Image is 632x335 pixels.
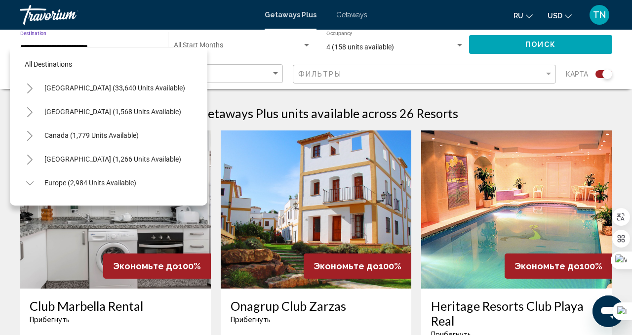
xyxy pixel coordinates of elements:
[431,298,602,328] a: Heritage Resorts Club Playa Real
[505,253,612,279] div: 100%
[113,261,178,271] span: Экономьте до
[304,253,411,279] div: 100%
[421,130,612,289] img: 4803O01X.jpg
[30,195,167,218] button: [GEOGRAPHIC_DATA] (13 units available)
[25,60,72,68] span: All destinations
[44,84,185,92] span: [GEOGRAPHIC_DATA] (33,640 units available)
[20,78,39,98] button: Toggle United States (33,640 units available)
[525,41,556,49] span: Поиск
[548,12,562,20] span: USD
[20,5,255,25] a: Travorium
[314,261,379,271] span: Экономьте до
[39,148,186,170] button: [GEOGRAPHIC_DATA] (1,266 units available)
[30,298,201,313] a: Club Marbella Rental
[39,124,144,147] button: Canada (1,779 units available)
[20,102,39,122] button: Toggle Mexico (1,568 units available)
[513,12,523,20] span: ru
[39,77,190,99] button: [GEOGRAPHIC_DATA] (33,640 units available)
[265,11,316,19] a: Getaways Plus
[514,261,580,271] span: Экономьте до
[592,295,624,327] iframe: Button to launch messaging window
[20,130,211,289] img: 2404I01X.jpg
[20,173,39,193] button: Toggle Europe (2,984 units available)
[44,179,136,187] span: Europe (2,984 units available)
[44,155,181,163] span: [GEOGRAPHIC_DATA] (1,266 units available)
[44,131,139,139] span: Canada (1,779 units available)
[103,253,211,279] div: 100%
[548,8,572,23] button: Change currency
[174,106,458,121] h1: 243 Getaways Plus units available across 26 Resorts
[336,11,367,19] a: Getaways
[326,43,394,51] span: 4 (158 units available)
[20,126,39,145] button: Toggle Canada (1,779 units available)
[231,316,271,324] span: Прибегнуть
[469,35,612,53] button: Поиск
[221,130,412,289] img: 2974E01X.jpg
[566,67,588,81] span: карта
[20,149,39,169] button: Toggle Caribbean & Atlantic Islands (1,266 units available)
[30,316,70,324] span: Прибегнуть
[293,64,556,84] button: Filter
[39,171,141,194] button: Europe (2,984 units available)
[44,108,181,116] span: [GEOGRAPHIC_DATA] (1,568 units available)
[39,100,186,123] button: [GEOGRAPHIC_DATA] (1,568 units available)
[587,4,612,25] button: User Menu
[298,70,342,78] span: Фильтры
[20,53,197,76] button: All destinations
[513,8,533,23] button: Change language
[593,10,606,20] span: TN
[231,298,402,313] a: Onagrup Club Zarzas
